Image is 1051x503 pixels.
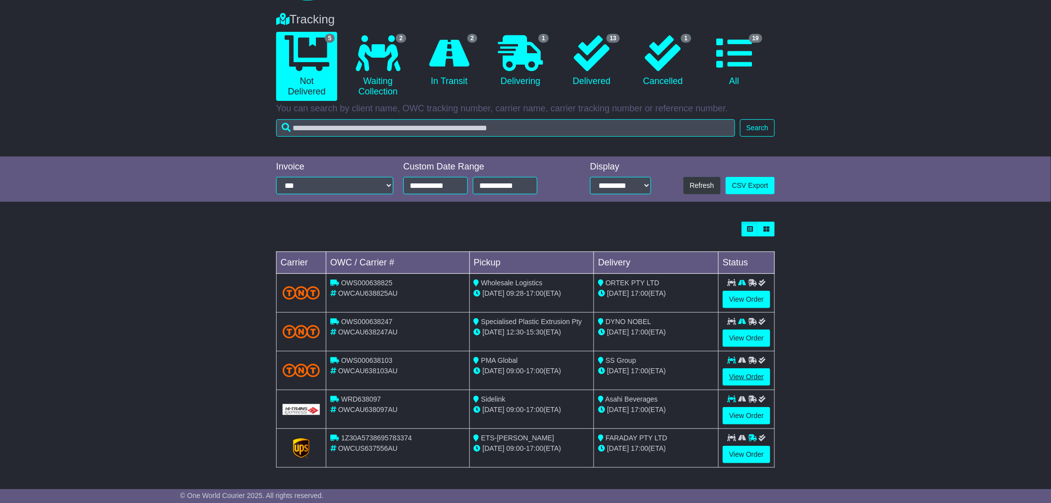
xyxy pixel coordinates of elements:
[631,367,648,375] span: 17:00
[507,406,524,414] span: 09:00
[338,406,398,414] span: OWCAU638097AU
[605,356,636,364] span: SS Group
[598,443,714,454] div: (ETA)
[283,364,320,377] img: TNT_Domestic.png
[467,34,478,43] span: 2
[607,367,629,375] span: [DATE]
[607,328,629,336] span: [DATE]
[271,12,780,27] div: Tracking
[631,289,648,297] span: 17:00
[719,252,775,274] td: Status
[341,318,393,326] span: OWS000638247
[474,405,590,415] div: - (ETA)
[507,367,524,375] span: 09:00
[490,32,551,90] a: 1 Delivering
[507,328,524,336] span: 12:30
[338,289,398,297] span: OWCAU638825AU
[507,289,524,297] span: 09:28
[474,366,590,376] div: - (ETA)
[598,366,714,376] div: (ETA)
[419,32,480,90] a: 2 In Transit
[469,252,594,274] td: Pickup
[283,286,320,300] img: TNT_Domestic.png
[538,34,549,43] span: 1
[704,32,765,90] a: 19 All
[483,289,505,297] span: [DATE]
[338,444,398,452] span: OWCUS637556AU
[632,32,693,90] a: 1 Cancelled
[276,32,337,101] a: 5 Not Delivered
[605,279,659,287] span: ORTEK PTY LTD
[347,32,408,101] a: 2 Waiting Collection
[483,328,505,336] span: [DATE]
[598,405,714,415] div: (ETA)
[607,406,629,414] span: [DATE]
[481,395,506,403] span: Sidelink
[598,288,714,299] div: (ETA)
[341,434,412,442] span: 1Z30A5738695783374
[396,34,406,43] span: 2
[605,434,667,442] span: FARADAY PTY LTD
[325,34,335,43] span: 5
[683,177,721,194] button: Refresh
[293,438,310,458] img: GetCarrierServiceLogo
[607,289,629,297] span: [DATE]
[283,404,320,415] img: GetCarrierServiceLogo
[526,406,543,414] span: 17:00
[483,367,505,375] span: [DATE]
[481,356,518,364] span: PMA Global
[403,162,563,172] div: Custom Date Range
[723,368,770,386] a: View Order
[590,162,651,172] div: Display
[740,119,775,137] button: Search
[276,162,393,172] div: Invoice
[607,444,629,452] span: [DATE]
[474,288,590,299] div: - (ETA)
[605,318,651,326] span: DYNO NOBEL
[276,103,775,114] p: You can search by client name, OWC tracking number, carrier name, carrier tracking number or refe...
[598,327,714,337] div: (ETA)
[726,177,775,194] a: CSV Export
[180,492,324,500] span: © One World Courier 2025. All rights reserved.
[723,291,770,308] a: View Order
[481,434,554,442] span: ETS-[PERSON_NAME]
[481,279,543,287] span: Wholesale Logistics
[681,34,691,43] span: 1
[341,356,393,364] span: OWS000638103
[483,444,505,452] span: [DATE]
[283,325,320,338] img: TNT_Domestic.png
[631,328,648,336] span: 17:00
[277,252,326,274] td: Carrier
[605,395,658,403] span: Asahi Beverages
[631,444,648,452] span: 17:00
[338,367,398,375] span: OWCAU638103AU
[723,407,770,424] a: View Order
[526,444,543,452] span: 17:00
[326,252,470,274] td: OWC / Carrier #
[341,395,381,403] span: WRD638097
[483,406,505,414] span: [DATE]
[507,444,524,452] span: 09:00
[474,327,590,337] div: - (ETA)
[526,289,543,297] span: 17:00
[341,279,393,287] span: OWS000638825
[474,443,590,454] div: - (ETA)
[594,252,719,274] td: Delivery
[723,330,770,347] a: View Order
[338,328,398,336] span: OWCAU638247AU
[526,328,543,336] span: 15:30
[631,406,648,414] span: 17:00
[606,34,620,43] span: 13
[723,446,770,463] a: View Order
[481,318,582,326] span: Specialised Plastic Extrusion Pty
[561,32,622,90] a: 13 Delivered
[749,34,762,43] span: 19
[526,367,543,375] span: 17:00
